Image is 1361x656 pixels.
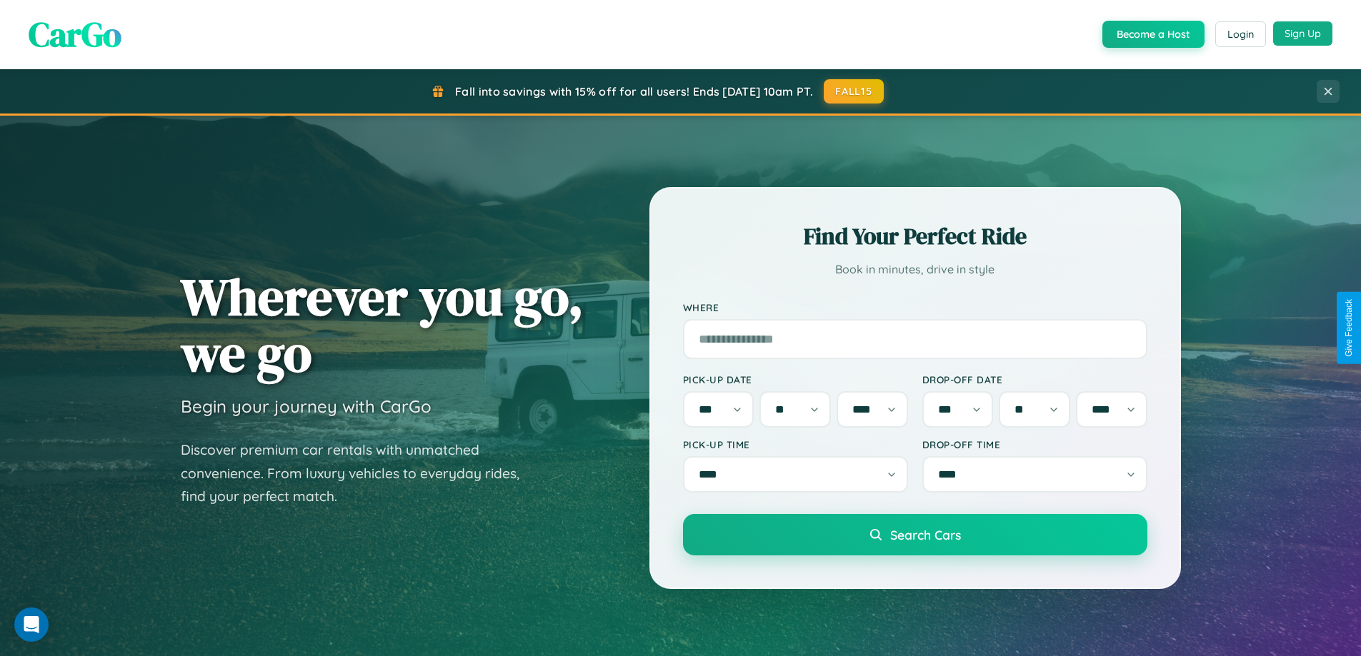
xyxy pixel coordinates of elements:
h3: Begin your journey with CarGo [181,395,432,417]
button: FALL15 [824,79,884,104]
h2: Find Your Perfect Ride [683,221,1147,252]
button: Sign Up [1273,21,1332,46]
button: Search Cars [683,514,1147,555]
p: Book in minutes, drive in style [683,259,1147,280]
button: Login [1215,21,1266,47]
label: Where [683,301,1147,313]
h1: Wherever you go, we go [181,268,584,381]
label: Pick-up Time [683,438,908,450]
div: Open Intercom Messenger [14,607,49,642]
span: Fall into savings with 15% off for all users! Ends [DATE] 10am PT. [455,84,813,99]
p: Discover premium car rentals with unmatched convenience. From luxury vehicles to everyday rides, ... [181,438,538,508]
div: Give Feedback [1344,299,1354,357]
span: CarGo [29,11,121,58]
label: Pick-up Date [683,373,908,385]
label: Drop-off Time [922,438,1147,450]
label: Drop-off Date [922,373,1147,385]
button: Become a Host [1102,21,1205,48]
span: Search Cars [890,527,961,543]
